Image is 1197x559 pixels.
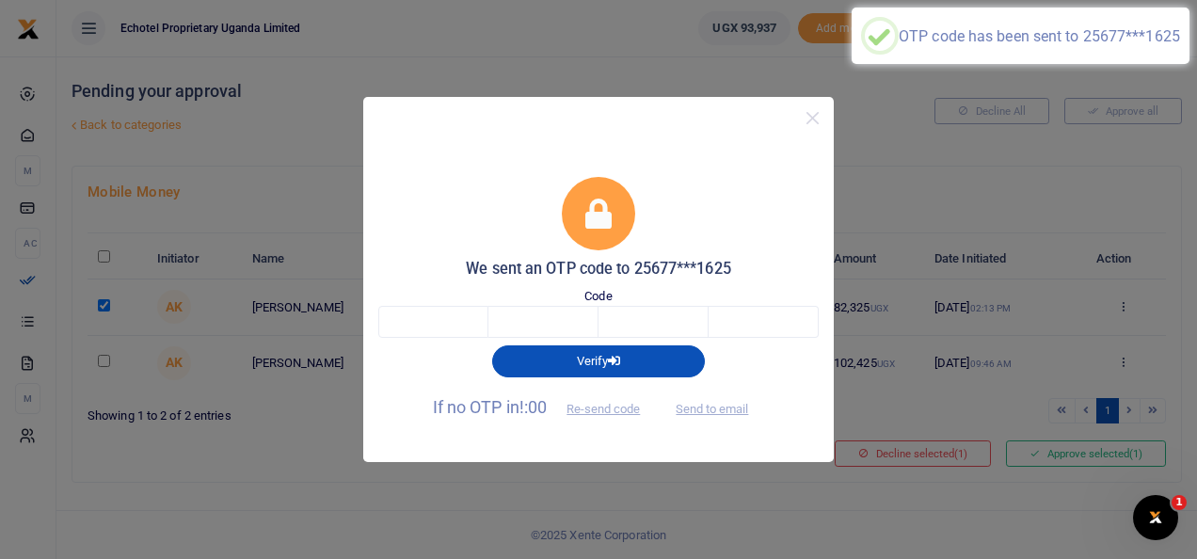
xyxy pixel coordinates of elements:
button: Verify [492,345,705,377]
span: If no OTP in [433,397,657,417]
span: 1 [1172,495,1187,510]
button: Close [799,104,826,132]
iframe: Intercom live chat [1133,495,1178,540]
span: !:00 [519,397,547,417]
label: Code [584,287,612,306]
h5: We sent an OTP code to 25677***1625 [378,260,819,279]
div: OTP code has been sent to 25677***1625 [899,27,1180,45]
